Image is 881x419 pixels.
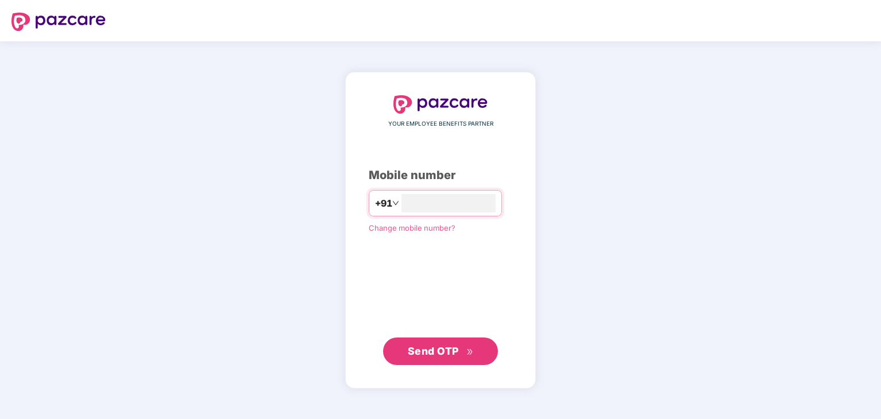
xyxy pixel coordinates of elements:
[11,13,106,31] img: logo
[392,200,399,207] span: down
[369,166,512,184] div: Mobile number
[408,345,459,357] span: Send OTP
[383,337,498,365] button: Send OTPdouble-right
[388,119,493,129] span: YOUR EMPLOYEE BENEFITS PARTNER
[466,348,474,356] span: double-right
[369,223,455,232] a: Change mobile number?
[393,95,488,114] img: logo
[375,196,392,211] span: +91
